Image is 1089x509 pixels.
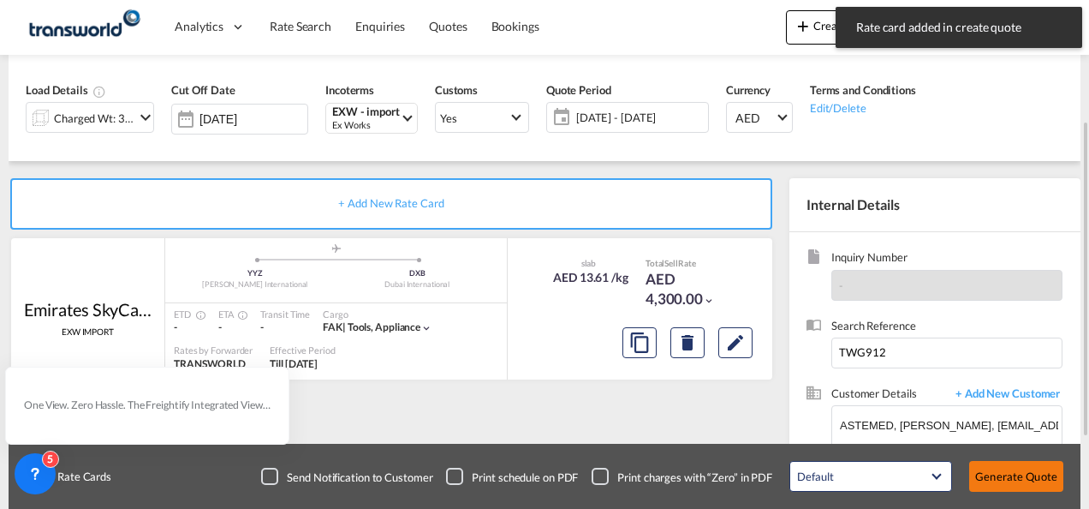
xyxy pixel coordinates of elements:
div: - [260,320,310,335]
div: Emirates SkyCargo [24,297,152,321]
md-select: Select Customs: Yes [435,102,529,133]
span: + Add New Customer [947,386,1062,405]
span: Terms and Conditions [810,83,916,97]
div: Yes [440,111,457,125]
div: ETD [174,308,201,320]
md-select: Select Incoterms: EXW - import Ex Works [325,103,418,134]
div: Ex Works [332,118,400,131]
div: tools, appliance [323,320,420,335]
md-icon: icon-plus 400-fg [793,15,813,36]
div: ETA [218,308,244,320]
span: Cut Off Date [171,83,235,97]
span: Currency [726,83,771,97]
span: EXW IMPORT [62,326,114,338]
span: - [174,320,177,333]
div: Send Notification to Customer [287,470,432,485]
md-checkbox: Checkbox No Ink [261,468,432,485]
button: icon-plus 400-fgCreate Quote [786,10,888,45]
span: Rate card added in create quote [851,19,1067,36]
span: [DATE] - [DATE] [576,110,704,125]
div: + Add New Rate Card [10,178,772,230]
md-icon: icon-chevron-down [135,107,156,128]
div: Transit Time [260,308,310,320]
md-icon: Estimated Time Of Departure [191,310,201,320]
div: slab [549,257,628,269]
span: Sell [664,258,678,268]
div: DXB [336,268,499,279]
md-icon: Chargeable Weight [92,85,106,99]
div: AED 4,300.00 [646,269,731,310]
div: Charged Wt: 316.00 KG [54,106,134,130]
div: Edit/Delete [810,99,916,116]
div: AED 13.61 /kg [553,269,628,286]
input: Enter Customer Details [840,406,1062,445]
div: YYZ [174,268,336,279]
span: AED [735,110,775,127]
div: [PERSON_NAME] International [174,279,336,290]
span: Search Reference [831,318,1062,338]
div: Dubai International [336,279,499,290]
span: Enquiries [355,19,405,33]
span: Bookings [491,19,539,33]
span: Quote Period [546,83,611,97]
span: | [342,320,346,333]
div: EXW - import [332,105,400,118]
div: Effective Period [270,344,335,356]
md-icon: icon-chevron-down [703,295,715,307]
md-icon: icon-calendar [547,107,568,128]
md-icon: assets/icons/custom/copyQuote.svg [629,332,650,353]
div: Cargo [323,308,432,320]
span: Load Details [26,83,106,97]
span: Analytics [175,18,223,35]
div: Default [797,470,833,483]
button: Delete [670,327,705,358]
button: Copy [622,327,657,358]
div: Rates by Forwarder [174,344,253,356]
span: Rate Cards [49,469,111,484]
button: Generate Quote [969,461,1063,492]
div: Print schedule on PDF [472,470,578,485]
md-checkbox: Checkbox No Ink [592,468,772,485]
span: Rate Search [270,19,331,33]
input: Select [199,112,307,126]
md-icon: icon-chevron-down [420,322,432,334]
div: Internal Details [789,178,1080,231]
span: Incoterms [325,83,374,97]
md-checkbox: Checkbox No Ink [446,468,578,485]
span: + Add New Rate Card [338,196,443,210]
span: Customer Details [831,386,947,405]
md-select: Select Currency: د.إ AEDUnited Arab Emirates Dirham [726,102,793,133]
div: Charged Wt: 316.00 KGicon-chevron-down [26,102,154,133]
div: Print charges with “Zero” in PDF [617,470,772,485]
span: FAK [323,320,348,333]
span: - [839,278,843,292]
span: Inquiry Number [831,249,1062,269]
span: - [218,320,222,333]
input: Enter search reference [831,338,1062,368]
span: Customs [435,83,478,97]
img: f753ae806dec11f0841701cdfdf085c0.png [26,8,141,46]
button: Edit [718,327,753,358]
span: [DATE] - [DATE] [572,105,708,129]
span: Quotes [429,19,467,33]
md-icon: Estimated Time Of Arrival [233,310,243,320]
div: Total Rate [646,257,731,269]
md-icon: assets/icons/custom/roll-o-plane.svg [326,244,347,253]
